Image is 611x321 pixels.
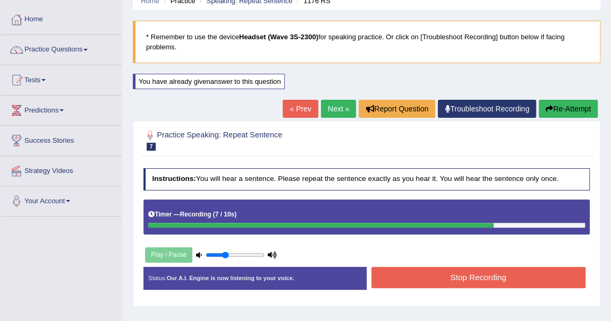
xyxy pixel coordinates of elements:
a: Tests [1,65,122,92]
a: Strategy Videos [1,156,122,183]
div: You have already given answer to this question [133,74,285,89]
button: Re-Attempt [539,100,598,118]
button: Report Question [359,100,435,118]
blockquote: * Remember to use the device for speaking practice. Or click on [Troubleshoot Recording] button b... [133,21,600,63]
a: Home [1,5,122,31]
a: « Prev [283,100,318,118]
b: ( [213,211,215,218]
b: Recording [180,211,211,218]
a: Success Stories [1,126,122,152]
a: Practice Questions [1,35,122,62]
h5: Timer — [148,211,236,218]
div: Status: [143,267,367,290]
a: Troubleshoot Recording [438,100,536,118]
button: Stop Recording [371,267,585,288]
b: 7 / 10s [215,211,234,218]
a: Predictions [1,96,122,122]
b: Instructions: [152,175,196,183]
span: 7 [147,143,156,151]
h2: Practice Speaking: Repeat Sentence [143,128,420,151]
strong: Our A.I. Engine is now listening to your voice. [167,275,294,281]
b: Headset (Wave 3S-2300) [239,33,318,41]
a: Your Account [1,186,122,213]
a: Next » [321,100,356,118]
h4: You will hear a sentence. Please repeat the sentence exactly as you hear it. You will hear the se... [143,168,590,190]
b: ) [234,211,236,218]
